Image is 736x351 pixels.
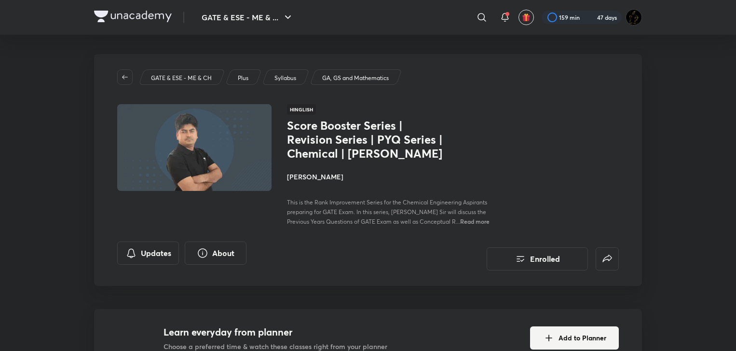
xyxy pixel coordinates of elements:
button: GATE & ESE - ME & ... [196,8,300,27]
button: About [185,242,246,265]
p: GATE & ESE - ME & CH [151,74,212,82]
p: Plus [238,74,248,82]
p: GA, GS and Mathematics [322,74,389,82]
a: Company Logo [94,11,172,25]
img: Company Logo [94,11,172,22]
button: Enrolled [487,247,588,270]
a: Plus [236,74,250,82]
a: GA, GS and Mathematics [321,74,391,82]
h1: Score Booster Series | Revision Series | PYQ Series | Chemical | [PERSON_NAME] [287,119,445,160]
span: Hinglish [287,104,316,115]
button: false [596,247,619,270]
img: Thumbnail [116,103,273,192]
a: Syllabus [273,74,298,82]
a: GATE & ESE - ME & CH [150,74,214,82]
p: Syllabus [274,74,296,82]
img: streak [586,13,595,22]
img: Ranit Maity01 [626,9,642,26]
button: Add to Planner [530,326,619,350]
h4: [PERSON_NAME] [287,172,503,182]
button: avatar [518,10,534,25]
span: Read more [460,217,490,225]
h4: Learn everyday from planner [164,325,387,339]
button: Updates [117,242,179,265]
span: This is the Rank Improvement Series for the Chemical Engineering Aspirants preparing for GATE Exa... [287,199,487,225]
img: avatar [522,13,531,22]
